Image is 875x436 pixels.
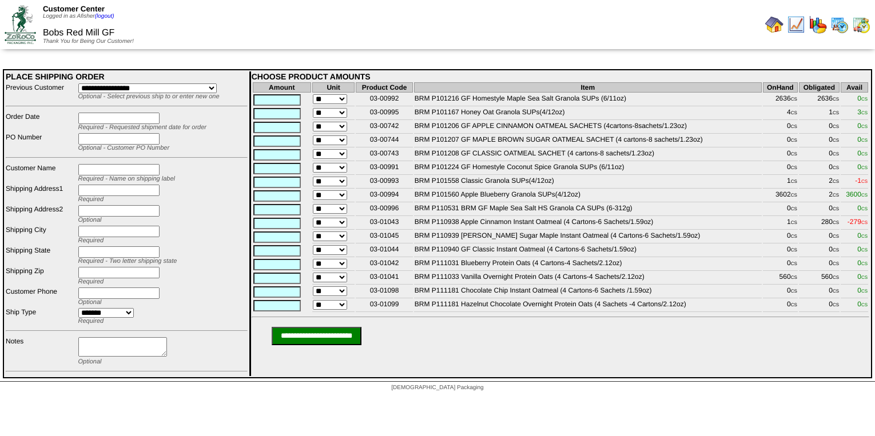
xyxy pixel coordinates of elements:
[799,272,840,285] td: 560
[799,231,840,243] td: 0
[791,289,797,294] span: CS
[799,162,840,175] td: 0
[95,13,114,19] a: (logout)
[787,15,805,34] img: line_graph.gif
[414,149,762,161] td: BRM P101208 GF CLASSIC OATMEAL SACHET (4 cartons-8 sachets/1.23oz)
[861,302,868,307] span: CS
[414,286,762,298] td: BRM P111181 Chocolate Chip Instant Oatmeal (4 Cartons-6 Sachets /1.59oz)
[78,299,102,306] span: Optional
[799,107,840,120] td: 1
[791,234,797,239] span: CS
[763,190,798,202] td: 3602
[763,135,798,147] td: 0
[833,193,839,198] span: CS
[414,82,762,93] th: Item
[799,258,840,271] td: 0
[857,94,868,102] span: 0
[861,110,868,115] span: CS
[414,135,762,147] td: BRM P101207 GF MAPLE BROWN SUGAR OATMEAL SACHET (4 cartons-8 sachets/1.23oz)
[763,82,798,93] th: OnHand
[791,138,797,143] span: CS
[799,190,840,202] td: 2
[857,231,868,239] span: 0
[799,135,840,147] td: 0
[356,190,412,202] td: 03-00994
[78,217,102,223] span: Optional
[414,299,762,312] td: BRM P111181 Hazelnut Chocolate Overnight Protein Oats (4 Sachets -4 Cartons/2.12oz)
[78,318,104,325] span: Required
[5,205,77,224] td: Shipping Address2
[763,286,798,298] td: 0
[833,275,839,280] span: CS
[763,203,798,216] td: 0
[5,287,77,306] td: Customer Phone
[78,358,102,365] span: Optional
[799,121,840,134] td: 0
[5,112,77,131] td: Order Date
[791,261,797,266] span: CS
[861,206,868,211] span: CS
[5,163,77,183] td: Customer Name
[861,138,868,143] span: CS
[857,286,868,294] span: 0
[855,177,868,185] span: -1
[78,175,175,182] span: Required - Name on shipping label
[857,135,868,143] span: 0
[833,124,839,129] span: CS
[861,151,868,157] span: CS
[861,261,868,266] span: CS
[253,82,311,93] th: Amount
[414,258,762,271] td: BRM P111031 Blueberry Protein Oats (4 Cartons-4 Sachets/2.12oz)
[857,149,868,157] span: 0
[43,5,105,13] span: Customer Center
[6,72,248,81] div: PLACE SHIPPING ORDER
[833,110,839,115] span: CS
[414,217,762,230] td: BRM P110938 Apple Cinnamon Instant Oatmeal (4 Cartons-6 Sachets/1.59oz)
[799,286,840,298] td: 0
[5,225,77,245] td: Shipping City
[799,176,840,189] td: 2
[356,94,412,106] td: 03-00992
[78,93,220,100] span: Optional - Select previous ship to or enter new one
[763,176,798,189] td: 1
[763,299,798,312] td: 0
[763,107,798,120] td: 4
[414,272,762,285] td: BRM P111033 Vanilla Overnight Protein Oats (4 Cartons-4 Sachets/2.12oz)
[861,289,868,294] span: CS
[763,245,798,257] td: 0
[799,217,840,230] td: 280
[391,385,483,391] span: [DEMOGRAPHIC_DATA] Packaging
[763,121,798,134] td: 0
[252,72,869,81] div: CHOOSE PRODUCT AMOUNTS
[356,272,412,285] td: 03-01041
[833,165,839,170] span: CS
[791,165,797,170] span: CS
[356,135,412,147] td: 03-00744
[833,97,839,102] span: CS
[791,247,797,253] span: CS
[857,245,868,253] span: 0
[414,94,762,106] td: BRM P101216 GF Homestyle Maple Sea Salt Granola SUPs (6/11oz)
[356,162,412,175] td: 03-00991
[861,193,868,198] span: CS
[356,231,412,243] td: 03-01045
[861,179,868,184] span: CS
[5,307,77,325] td: Ship Type
[43,13,114,19] span: Logged in as Afisher
[356,121,412,134] td: 03-00742
[861,165,868,170] span: CS
[414,121,762,134] td: BRM P101206 GF APPLE CINNAMON OATMEAL SACHETS (4cartons-8sachets/1.23oz)
[763,94,798,106] td: 2636
[861,97,868,102] span: CS
[857,300,868,308] span: 0
[809,15,827,34] img: graph.gif
[763,162,798,175] td: 0
[5,337,77,366] td: Notes
[356,203,412,216] td: 03-00996
[765,15,783,34] img: home.gif
[841,82,868,93] th: Avail
[861,124,868,129] span: CS
[414,231,762,243] td: BRM P110939 [PERSON_NAME] Sugar Maple Instant Oatmeal (4 Cartons-6 Sachets/1.59oz)
[791,193,797,198] span: CS
[848,218,868,226] span: -279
